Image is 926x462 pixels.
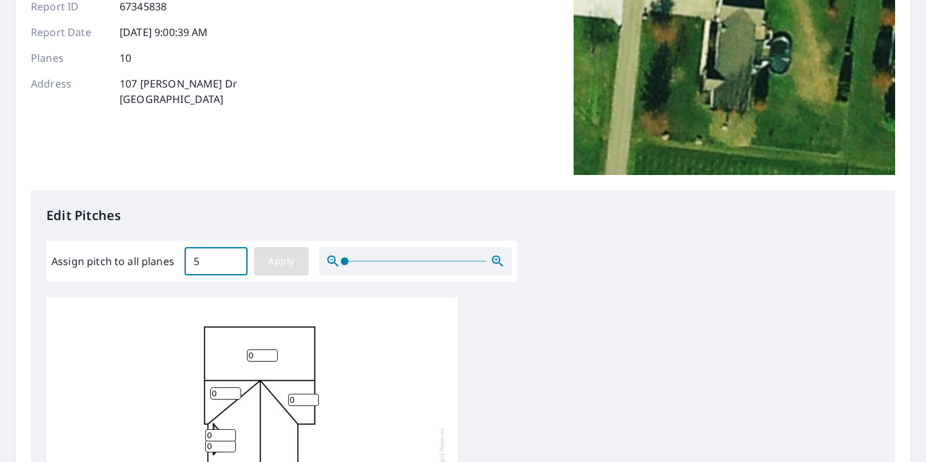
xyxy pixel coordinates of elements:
[46,206,880,225] p: Edit Pitches
[31,76,108,107] p: Address
[31,24,108,40] p: Report Date
[254,247,309,275] button: Apply
[120,76,237,107] p: 107 [PERSON_NAME] Dr [GEOGRAPHIC_DATA]
[185,243,248,279] input: 00.0
[120,24,208,40] p: [DATE] 9:00:39 AM
[120,50,131,66] p: 10
[31,50,108,66] p: Planes
[51,254,174,269] label: Assign pitch to all planes
[264,254,298,270] span: Apply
